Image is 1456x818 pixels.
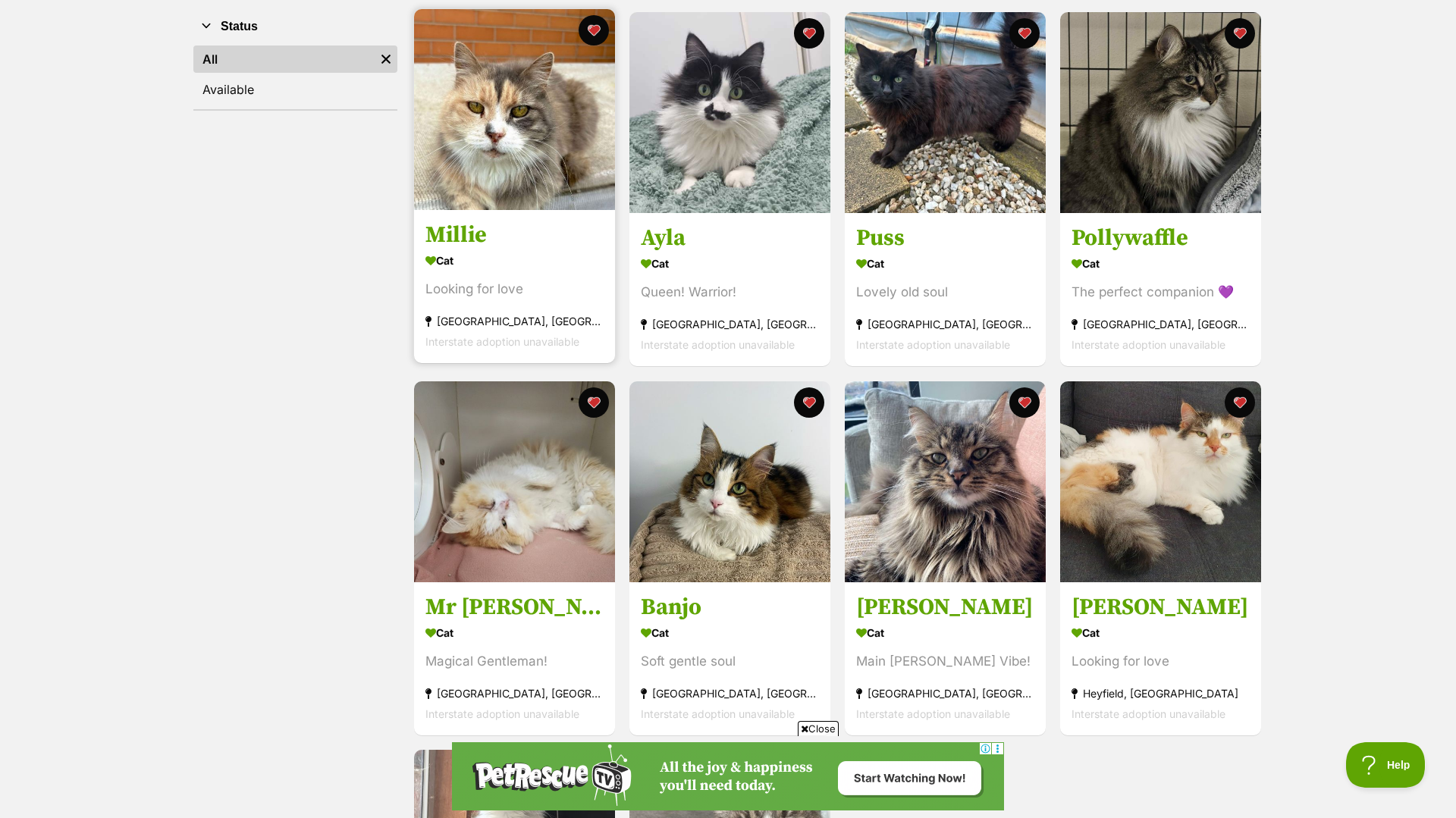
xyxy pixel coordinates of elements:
[579,15,609,45] button: favourite
[452,742,1004,810] iframe: Advertisement
[641,622,819,644] div: Cat
[629,213,830,367] a: Ayla Cat Queen! Warrior! [GEOGRAPHIC_DATA], [GEOGRAPHIC_DATA] Interstate adoption unavailable fav...
[641,283,819,303] div: Queen! Warrior!
[856,253,1034,275] div: Cat
[1225,18,1255,49] button: favourite
[856,707,1010,720] span: Interstate adoption unavailable
[856,283,1034,303] div: Lovely old soul
[845,213,1046,367] a: Puss Cat Lovely old soul [GEOGRAPHIC_DATA], [GEOGRAPHIC_DATA] Interstate adoption unavailable fav...
[193,45,375,73] a: All
[1346,742,1426,788] iframe: Help Scout Beacon - Open
[856,651,1034,672] div: Main [PERSON_NAME] Vibe!
[1060,213,1261,367] a: Pollywaffle Cat The perfect companion 💜 [GEOGRAPHIC_DATA], [GEOGRAPHIC_DATA] Interstate adoption ...
[414,381,615,582] img: Mr Mistoffelees
[845,581,1046,735] a: [PERSON_NAME] Cat Main [PERSON_NAME] Vibe! [GEOGRAPHIC_DATA], [GEOGRAPHIC_DATA] Interstate adopti...
[641,224,819,253] h3: Ayla
[856,593,1034,622] h3: [PERSON_NAME]
[1072,683,1250,704] div: Heyfield, [GEOGRAPHIC_DATA]
[1060,12,1261,213] img: Pollywaffle
[375,45,397,73] a: Remove filter
[425,312,604,332] div: [GEOGRAPHIC_DATA], [GEOGRAPHIC_DATA]
[1072,283,1250,303] div: The perfect companion 💜
[425,707,579,720] span: Interstate adoption unavailable
[1009,387,1040,418] button: favourite
[414,9,615,210] img: Millie
[193,42,397,109] div: Status
[641,253,819,275] div: Cat
[1072,651,1250,672] div: Looking for love
[425,622,604,644] div: Cat
[1072,593,1250,622] h3: [PERSON_NAME]
[641,707,795,720] span: Interstate adoption unavailable
[579,387,609,418] button: favourite
[1060,581,1261,735] a: [PERSON_NAME] Cat Looking for love Heyfield, [GEOGRAPHIC_DATA] Interstate adoption unavailable fa...
[425,280,604,300] div: Looking for love
[1072,707,1225,720] span: Interstate adoption unavailable
[414,210,615,364] a: Millie Cat Looking for love [GEOGRAPHIC_DATA], [GEOGRAPHIC_DATA] Interstate adoption unavailable ...
[641,651,819,672] div: Soft gentle soul
[1009,18,1040,49] button: favourite
[629,581,830,735] a: Banjo Cat Soft gentle soul [GEOGRAPHIC_DATA], [GEOGRAPHIC_DATA] Interstate adoption unavailable f...
[425,593,604,622] h3: Mr [PERSON_NAME]
[425,221,604,250] h3: Millie
[845,12,1046,213] img: Puss
[856,339,1010,352] span: Interstate adoption unavailable
[798,721,839,736] span: Close
[1225,387,1255,418] button: favourite
[425,651,604,672] div: Magical Gentleman!
[794,387,824,418] button: favourite
[629,381,830,582] img: Banjo
[425,336,579,349] span: Interstate adoption unavailable
[1072,339,1225,352] span: Interstate adoption unavailable
[1060,381,1261,582] img: Molly
[193,76,397,103] a: Available
[856,315,1034,335] div: [GEOGRAPHIC_DATA], [GEOGRAPHIC_DATA]
[856,224,1034,253] h3: Puss
[414,581,615,735] a: Mr [PERSON_NAME] Cat Magical Gentleman! [GEOGRAPHIC_DATA], [GEOGRAPHIC_DATA] Interstate adoption ...
[425,683,604,704] div: [GEOGRAPHIC_DATA], [GEOGRAPHIC_DATA]
[1072,315,1250,335] div: [GEOGRAPHIC_DATA], [GEOGRAPHIC_DATA]
[856,683,1034,704] div: [GEOGRAPHIC_DATA], [GEOGRAPHIC_DATA]
[845,381,1046,582] img: Rodney
[794,18,824,49] button: favourite
[641,315,819,335] div: [GEOGRAPHIC_DATA], [GEOGRAPHIC_DATA]
[1072,253,1250,275] div: Cat
[641,593,819,622] h3: Banjo
[1072,622,1250,644] div: Cat
[641,339,795,352] span: Interstate adoption unavailable
[856,622,1034,644] div: Cat
[641,683,819,704] div: [GEOGRAPHIC_DATA], [GEOGRAPHIC_DATA]
[193,17,397,36] button: Status
[629,12,830,213] img: Ayla
[1072,224,1250,253] h3: Pollywaffle
[425,250,604,272] div: Cat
